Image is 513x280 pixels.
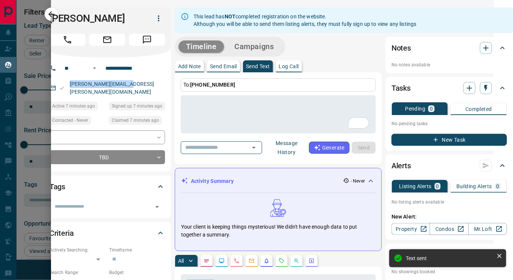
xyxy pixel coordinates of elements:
div: Notes [391,39,507,57]
p: No notes available [391,61,507,68]
button: Open [90,64,99,73]
p: Budget: [109,269,165,276]
button: Open [249,142,259,153]
div: Tags [49,178,165,196]
p: Your client is keeping things mysterious! We didn't have enough data to put together a summary. [181,223,375,239]
div: TBD [49,150,165,164]
span: Signed up 7 minutes ago [112,102,162,110]
svg: Emails [249,258,255,264]
span: [PHONE_NUMBER] [190,82,235,88]
p: Log Call [279,64,299,69]
p: No listing alerts available [391,199,507,205]
svg: Listing Alerts [264,258,270,264]
div: Criteria [49,224,165,242]
p: Listing Alerts [399,184,432,189]
p: Timeframe: [109,247,165,253]
textarea: To enrich screen reader interactions, please activate Accessibility in Grammarly extension settings [186,99,370,130]
h2: Tags [49,181,65,193]
button: New Task [391,134,507,146]
span: Active 7 minutes ago [52,102,95,110]
a: [PERSON_NAME][EMAIL_ADDRESS][PERSON_NAME][DOMAIN_NAME] [70,81,154,95]
div: Alerts [391,157,507,175]
div: This lead has completed registration on the website. Although you will be able to send them listi... [193,10,417,31]
div: Tue Aug 12 2025 [49,102,105,112]
span: Message [129,34,165,46]
button: Generate [309,142,349,154]
svg: Calls [234,258,240,264]
p: Completed [465,106,492,112]
h2: Criteria [49,227,74,239]
h2: Tasks [391,82,411,94]
p: Add Note [178,64,201,69]
a: Property [391,223,430,235]
a: Condos [430,223,468,235]
h2: Alerts [391,160,411,172]
span: Claimed 7 minutes ago [112,117,159,124]
p: Send Email [210,64,237,69]
p: All [178,258,184,264]
strong: NOT [225,13,235,19]
div: Tasks [391,79,507,97]
p: Search Range: [49,269,105,276]
svg: Agent Actions [309,258,315,264]
p: Building Alerts [456,184,492,189]
p: To: [181,78,376,91]
span: Call [49,34,85,46]
a: Mr.Loft [468,223,507,235]
button: Open [152,202,162,212]
div: Text sent [406,255,493,261]
h2: Notes [391,42,411,54]
span: Contacted - Never [52,117,88,124]
p: Activity Summary [191,177,234,185]
p: No pending tasks [391,118,507,129]
p: Send Text [246,64,270,69]
span: Email [89,34,125,46]
p: New Alert: [391,213,507,221]
h1: [PERSON_NAME] [49,12,141,24]
button: Campaigns [227,40,281,53]
div: Tue Aug 12 2025 [109,102,165,112]
svg: Email Valid [59,85,64,91]
p: Actively Searching: [49,247,105,253]
button: Timeline [178,40,224,53]
p: - Never [351,178,365,184]
p: Pending [405,106,426,111]
svg: Notes [204,258,210,264]
p: 0 [436,184,439,189]
p: 0 [496,184,499,189]
svg: Requests [279,258,285,264]
svg: Opportunities [294,258,300,264]
svg: Lead Browsing Activity [219,258,225,264]
button: Message History [264,137,309,158]
div: Activity Summary- Never [181,174,375,188]
p: 0 [430,106,433,111]
div: Showings [391,246,507,264]
div: Tue Aug 12 2025 [109,116,165,127]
